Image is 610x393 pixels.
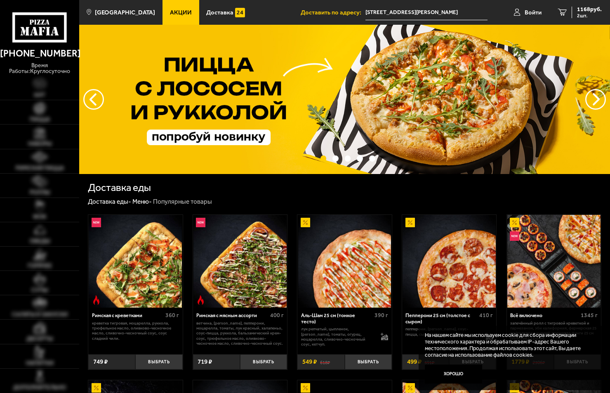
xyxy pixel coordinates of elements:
[30,117,50,122] span: Пицца
[235,8,245,17] img: 15daf4d41897b9f0e9f617042186c801.svg
[26,336,53,342] span: Десерты
[193,215,287,308] a: НовинкаОстрое блюдоРимская с мясным ассорти
[479,312,493,319] span: 410 г
[95,9,155,16] span: [GEOGRAPHIC_DATA]
[132,198,152,205] a: Меню-
[92,321,179,341] p: креветка тигровая, моцарелла, руккола, трюфельное масло, оливково-чесночное масло, сливочно-чесно...
[345,354,392,370] button: Выбрать
[165,312,179,319] span: 360 г
[577,13,602,18] span: 2 шт.
[507,215,601,308] a: АкционныйНовинкаВсё включено
[403,215,496,308] img: Пепперони 25 см (толстое с сыром)
[240,354,287,370] button: Выбрать
[196,218,205,227] img: Новинка
[405,313,477,325] div: Пепперони 25 см (толстое с сыром)
[170,9,192,16] span: Акции
[13,385,66,391] span: Дополнительно
[298,215,391,308] img: Аль-Шам 25 см (тонкое тесто)
[26,360,54,366] span: Напитки
[425,332,590,358] p: На нашем сайте мы используем cookie для сбора информации технического характера и обрабатываем IP...
[92,313,164,319] div: Римская с креветками
[525,9,542,16] span: Войти
[320,359,330,365] s: 618 ₽
[332,155,339,162] button: точки переключения
[374,312,388,319] span: 390 г
[357,155,363,162] button: точки переключения
[365,5,488,20] input: Ваш адрес доставки
[93,359,108,365] span: 749 ₽
[510,218,519,227] img: Акционный
[196,313,268,319] div: Римская с мясным ассорти
[369,155,375,162] button: точки переключения
[92,295,101,305] img: Острое блюдо
[198,359,212,365] span: 719 ₽
[301,218,310,227] img: Акционный
[30,238,50,244] span: Обеды
[301,9,365,16] span: Доставить по адресу:
[88,183,151,193] h1: Доставка еды
[297,215,392,308] a: АкционныйАль-Шам 25 см (тонкое тесто)
[193,215,287,308] img: Римская с мясным ассорти
[135,354,182,370] button: Выбрать
[407,359,422,365] span: 499 ₽
[12,312,68,318] span: Салаты и закуски
[507,215,601,308] img: Всё включено
[206,9,233,16] span: Доставка
[34,92,45,98] span: Хит
[153,198,212,206] div: Популярные товары
[405,383,415,393] img: Акционный
[402,215,497,308] a: АкционныйПепперони 25 см (толстое с сыром)
[28,263,52,269] span: Горячее
[30,190,50,195] span: Роллы
[31,287,48,293] span: Супы
[83,89,104,110] button: следующий
[88,198,131,205] a: Доставка еды-
[270,312,284,319] span: 400 г
[320,155,327,162] button: точки переключения
[581,312,598,319] span: 1345 г
[89,215,182,308] img: Римская с креветками
[405,218,415,227] img: Акционный
[88,215,183,308] a: НовинкаОстрое блюдоРимская с креветками
[301,383,310,393] img: Акционный
[92,383,101,393] img: Акционный
[405,327,479,337] p: пепперони, [PERSON_NAME], соус-пицца, сыр пармезан (на борт).
[510,231,519,241] img: Новинка
[28,141,52,147] span: Наборы
[16,165,64,171] span: Римская пицца
[92,218,101,227] img: Новинка
[425,365,482,384] button: Хорошо
[345,155,351,162] button: точки переключения
[301,327,374,347] p: лук репчатый, цыпленок, [PERSON_NAME], томаты, огурец, моцарелла, сливочно-чесночный соус, кетчуп.
[301,313,373,325] div: Аль-Шам 25 см (тонкое тесто)
[577,7,602,12] span: 1168 руб.
[196,295,205,305] img: Острое блюдо
[585,89,606,110] button: предыдущий
[33,214,47,220] span: WOK
[302,359,317,365] span: 549 ₽
[365,5,488,20] span: улица Лёни Голикова, 7
[510,321,598,341] p: Запечённый ролл с тигровой креветкой и пармезаном, Эби Калифорния, Фермерская 25 см (толстое с сы...
[196,321,284,346] p: ветчина, [PERSON_NAME], пепперони, моцарелла, томаты, лук красный, халапеньо, соус-пицца, руккола...
[510,313,579,319] div: Всё включено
